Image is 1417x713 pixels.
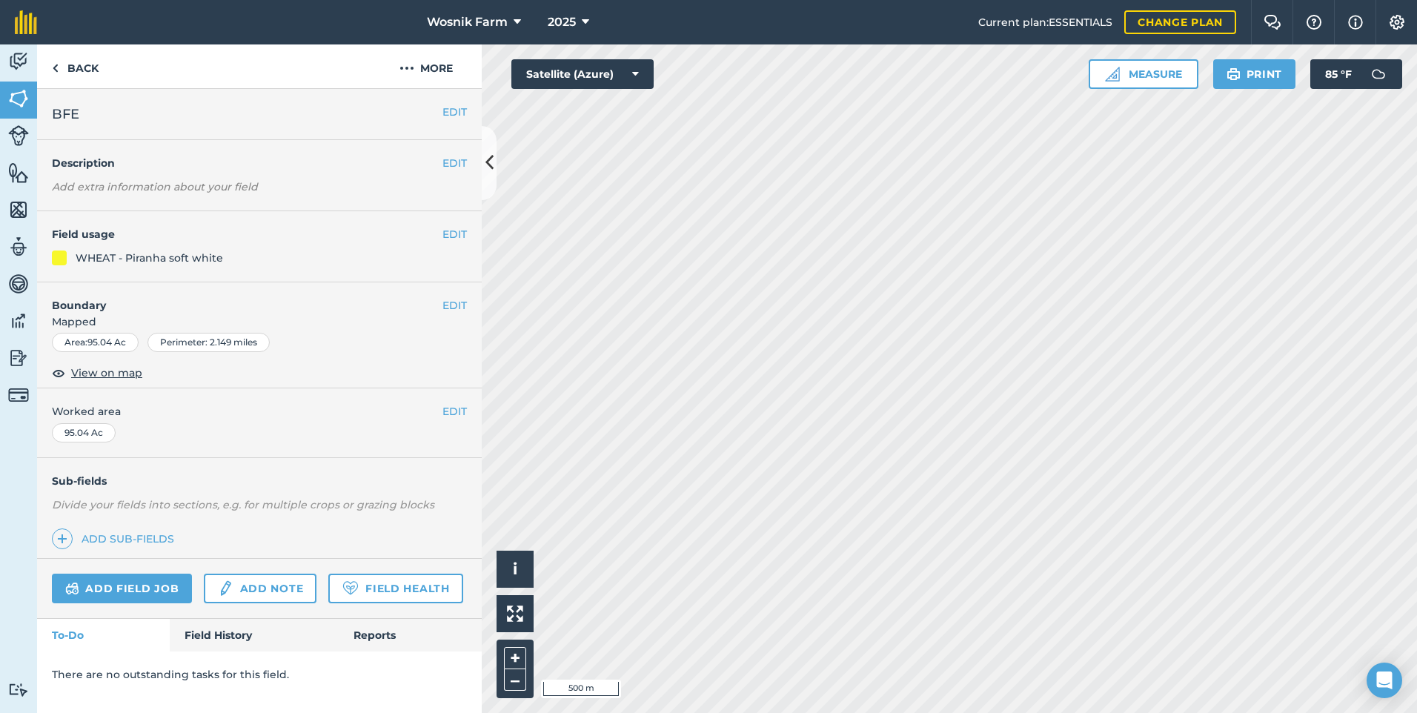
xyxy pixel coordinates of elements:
button: 85 °F [1310,59,1402,89]
img: svg+xml;base64,PHN2ZyB4bWxucz0iaHR0cDovL3d3dy53My5vcmcvMjAwMC9zdmciIHdpZHRoPSI1NiIgaGVpZ2h0PSI2MC... [8,87,29,110]
a: Add note [204,574,316,603]
div: Open Intercom Messenger [1367,663,1402,698]
a: Back [37,44,113,88]
img: Two speech bubbles overlapping with the left bubble in the forefront [1264,15,1281,30]
img: svg+xml;base64,PD94bWwgdmVyc2lvbj0iMS4wIiBlbmNvZGluZz0idXRmLTgiPz4KPCEtLSBHZW5lcmF0b3I6IEFkb2JlIE... [1364,59,1393,89]
span: 85 ° F [1325,59,1352,89]
img: A question mark icon [1305,15,1323,30]
span: View on map [71,365,142,381]
button: EDIT [442,226,467,242]
div: Area : 95.04 Ac [52,333,139,352]
a: Add sub-fields [52,528,180,549]
button: + [504,647,526,669]
a: To-Do [37,619,170,651]
img: Ruler icon [1105,67,1120,82]
img: A cog icon [1388,15,1406,30]
img: svg+xml;base64,PHN2ZyB4bWxucz0iaHR0cDovL3d3dy53My5vcmcvMjAwMC9zdmciIHdpZHRoPSIxOCIgaGVpZ2h0PSIyNC... [52,364,65,382]
span: BFE [52,104,79,125]
h4: Field usage [52,226,442,242]
button: EDIT [442,297,467,314]
button: Measure [1089,59,1198,89]
em: Add extra information about your field [52,180,258,193]
img: svg+xml;base64,PD94bWwgdmVyc2lvbj0iMS4wIiBlbmNvZGluZz0idXRmLTgiPz4KPCEtLSBHZW5lcmF0b3I6IEFkb2JlIE... [8,50,29,73]
div: WHEAT - Piranha soft white [76,250,223,266]
img: svg+xml;base64,PHN2ZyB4bWxucz0iaHR0cDovL3d3dy53My5vcmcvMjAwMC9zdmciIHdpZHRoPSIyMCIgaGVpZ2h0PSIyNC... [399,59,414,77]
img: svg+xml;base64,PHN2ZyB4bWxucz0iaHR0cDovL3d3dy53My5vcmcvMjAwMC9zdmciIHdpZHRoPSIxNCIgaGVpZ2h0PSIyNC... [57,530,67,548]
img: svg+xml;base64,PHN2ZyB4bWxucz0iaHR0cDovL3d3dy53My5vcmcvMjAwMC9zdmciIHdpZHRoPSI1NiIgaGVpZ2h0PSI2MC... [8,199,29,221]
button: i [497,551,534,588]
span: Mapped [37,314,482,330]
img: svg+xml;base64,PD94bWwgdmVyc2lvbj0iMS4wIiBlbmNvZGluZz0idXRmLTgiPz4KPCEtLSBHZW5lcmF0b3I6IEFkb2JlIE... [8,236,29,258]
span: Wosnik Farm [427,13,508,31]
button: Satellite (Azure) [511,59,654,89]
a: Field History [170,619,338,651]
button: EDIT [442,155,467,171]
button: View on map [52,364,142,382]
img: Four arrows, one pointing top left, one top right, one bottom right and the last bottom left [507,606,523,622]
h4: Description [52,155,467,171]
img: svg+xml;base64,PD94bWwgdmVyc2lvbj0iMS4wIiBlbmNvZGluZz0idXRmLTgiPz4KPCEtLSBHZW5lcmF0b3I6IEFkb2JlIE... [8,683,29,697]
img: svg+xml;base64,PHN2ZyB4bWxucz0iaHR0cDovL3d3dy53My5vcmcvMjAwMC9zdmciIHdpZHRoPSIxOSIgaGVpZ2h0PSIyNC... [1227,65,1241,83]
h4: Sub-fields [37,473,482,489]
button: EDIT [442,403,467,419]
a: Add field job [52,574,192,603]
span: Current plan : ESSENTIALS [978,14,1112,30]
em: Divide your fields into sections, e.g. for multiple crops or grazing blocks [52,498,434,511]
img: svg+xml;base64,PD94bWwgdmVyc2lvbj0iMS4wIiBlbmNvZGluZz0idXRmLTgiPz4KPCEtLSBHZW5lcmF0b3I6IEFkb2JlIE... [8,273,29,295]
img: svg+xml;base64,PD94bWwgdmVyc2lvbj0iMS4wIiBlbmNvZGluZz0idXRmLTgiPz4KPCEtLSBHZW5lcmF0b3I6IEFkb2JlIE... [65,580,79,597]
p: There are no outstanding tasks for this field. [52,666,467,683]
img: svg+xml;base64,PD94bWwgdmVyc2lvbj0iMS4wIiBlbmNvZGluZz0idXRmLTgiPz4KPCEtLSBHZW5lcmF0b3I6IEFkb2JlIE... [8,347,29,369]
img: svg+xml;base64,PD94bWwgdmVyc2lvbj0iMS4wIiBlbmNvZGluZz0idXRmLTgiPz4KPCEtLSBHZW5lcmF0b3I6IEFkb2JlIE... [8,125,29,146]
a: Field Health [328,574,462,603]
button: EDIT [442,104,467,120]
div: 95.04 Ac [52,423,116,442]
div: Perimeter : 2.149 miles [147,333,270,352]
a: Change plan [1124,10,1236,34]
img: svg+xml;base64,PD94bWwgdmVyc2lvbj0iMS4wIiBlbmNvZGluZz0idXRmLTgiPz4KPCEtLSBHZW5lcmF0b3I6IEFkb2JlIE... [217,580,233,597]
span: 2025 [548,13,576,31]
img: fieldmargin Logo [15,10,37,34]
button: Print [1213,59,1296,89]
a: Reports [339,619,482,651]
img: svg+xml;base64,PD94bWwgdmVyc2lvbj0iMS4wIiBlbmNvZGluZz0idXRmLTgiPz4KPCEtLSBHZW5lcmF0b3I6IEFkb2JlIE... [8,310,29,332]
img: svg+xml;base64,PD94bWwgdmVyc2lvbj0iMS4wIiBlbmNvZGluZz0idXRmLTgiPz4KPCEtLSBHZW5lcmF0b3I6IEFkb2JlIE... [8,385,29,405]
span: i [513,560,517,578]
span: Worked area [52,403,467,419]
img: svg+xml;base64,PHN2ZyB4bWxucz0iaHR0cDovL3d3dy53My5vcmcvMjAwMC9zdmciIHdpZHRoPSIxNyIgaGVpZ2h0PSIxNy... [1348,13,1363,31]
img: svg+xml;base64,PHN2ZyB4bWxucz0iaHR0cDovL3d3dy53My5vcmcvMjAwMC9zdmciIHdpZHRoPSI5IiBoZWlnaHQ9IjI0Ii... [52,59,59,77]
button: More [371,44,482,88]
h4: Boundary [37,282,442,314]
img: svg+xml;base64,PHN2ZyB4bWxucz0iaHR0cDovL3d3dy53My5vcmcvMjAwMC9zdmciIHdpZHRoPSI1NiIgaGVpZ2h0PSI2MC... [8,162,29,184]
button: – [504,669,526,691]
